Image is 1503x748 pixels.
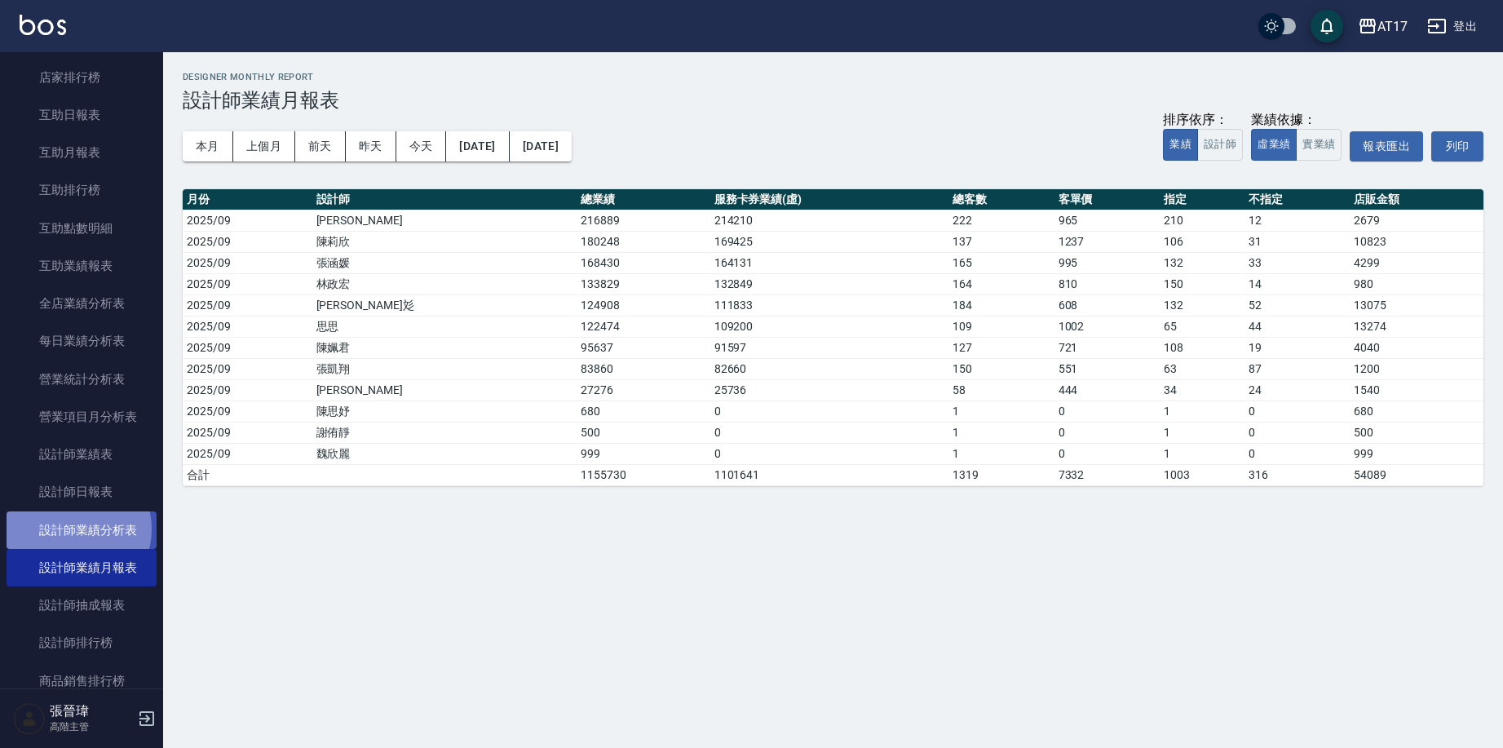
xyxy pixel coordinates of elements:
td: 122474 [577,316,710,337]
td: 2025/09 [183,273,312,294]
td: 222 [948,210,1054,231]
button: 業績 [1163,129,1198,161]
td: 2025/09 [183,379,312,401]
td: 150 [1160,273,1244,294]
td: 1319 [948,464,1054,485]
button: 今天 [396,131,447,162]
button: 昨天 [346,131,396,162]
td: 1101641 [710,464,949,485]
td: 87 [1244,358,1350,379]
button: AT17 [1351,10,1414,43]
button: 前天 [295,131,346,162]
td: 13075 [1350,294,1483,316]
td: 444 [1054,379,1160,401]
td: 0 [710,443,949,464]
th: 客單價 [1054,189,1160,210]
td: 106 [1160,231,1244,252]
a: 互助業績報表 [7,247,157,285]
td: 1003 [1160,464,1244,485]
td: 0 [1244,401,1350,422]
td: 27276 [577,379,710,401]
table: a dense table [183,189,1483,486]
button: 實業績 [1296,129,1342,161]
td: 165 [948,252,1054,273]
td: 608 [1054,294,1160,316]
a: 營業項目月分析表 [7,398,157,436]
td: 44 [1244,316,1350,337]
td: 思思 [312,316,577,337]
td: 91597 [710,337,949,358]
td: 陳姵君 [312,337,577,358]
button: 虛業績 [1251,129,1297,161]
td: 2025/09 [183,443,312,464]
button: 登出 [1421,11,1483,42]
a: 每日業績分析表 [7,322,157,360]
td: 980 [1350,273,1483,294]
td: 168430 [577,252,710,273]
td: 63 [1160,358,1244,379]
td: 張涵媛 [312,252,577,273]
button: 上個月 [233,131,295,162]
td: 34 [1160,379,1244,401]
th: 店販金額 [1350,189,1483,210]
td: 2025/09 [183,294,312,316]
a: 報表匯出 [1350,131,1423,162]
td: 180248 [577,231,710,252]
td: 0 [1244,422,1350,443]
td: [PERSON_NAME] [312,210,577,231]
td: 1200 [1350,358,1483,379]
a: 全店業績分析表 [7,285,157,322]
td: 0 [1054,443,1160,464]
td: 4299 [1350,252,1483,273]
td: 陳思妤 [312,401,577,422]
td: 12 [1244,210,1350,231]
td: 111833 [710,294,949,316]
td: 4040 [1350,337,1483,358]
td: 83860 [577,358,710,379]
h2: Designer Monthly Report [183,72,1483,82]
td: 150 [948,358,1054,379]
td: 24 [1244,379,1350,401]
div: 業績依據： [1251,112,1342,129]
a: 設計師業績表 [7,436,157,473]
td: 2025/09 [183,358,312,379]
td: 995 [1054,252,1160,273]
td: 2025/09 [183,337,312,358]
a: 互助日報表 [7,96,157,134]
td: 0 [710,422,949,443]
td: 184 [948,294,1054,316]
a: 設計師業績分析表 [7,511,157,549]
th: 總業績 [577,189,710,210]
td: 2025/09 [183,210,312,231]
td: 210 [1160,210,1244,231]
button: [DATE] [446,131,509,162]
a: 店家排行榜 [7,59,157,96]
td: 316 [1244,464,1350,485]
td: 54089 [1350,464,1483,485]
td: 58 [948,379,1054,401]
td: 124908 [577,294,710,316]
a: 互助排行榜 [7,171,157,209]
td: 14 [1244,273,1350,294]
th: 總客數 [948,189,1054,210]
td: 0 [710,401,949,422]
th: 不指定 [1244,189,1350,210]
td: 680 [1350,401,1483,422]
a: 設計師日報表 [7,473,157,511]
td: 合計 [183,464,312,485]
td: 10823 [1350,231,1483,252]
td: 2025/09 [183,231,312,252]
th: 服務卡券業績(虛) [710,189,949,210]
th: 月份 [183,189,312,210]
p: 高階主管 [50,719,133,734]
td: 1002 [1054,316,1160,337]
td: 0 [1054,401,1160,422]
td: 1237 [1054,231,1160,252]
td: 19 [1244,337,1350,358]
td: 52 [1244,294,1350,316]
td: 33 [1244,252,1350,273]
td: 164131 [710,252,949,273]
h3: 設計師業績月報表 [183,89,1483,112]
button: 設計師 [1197,129,1243,161]
td: 108 [1160,337,1244,358]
